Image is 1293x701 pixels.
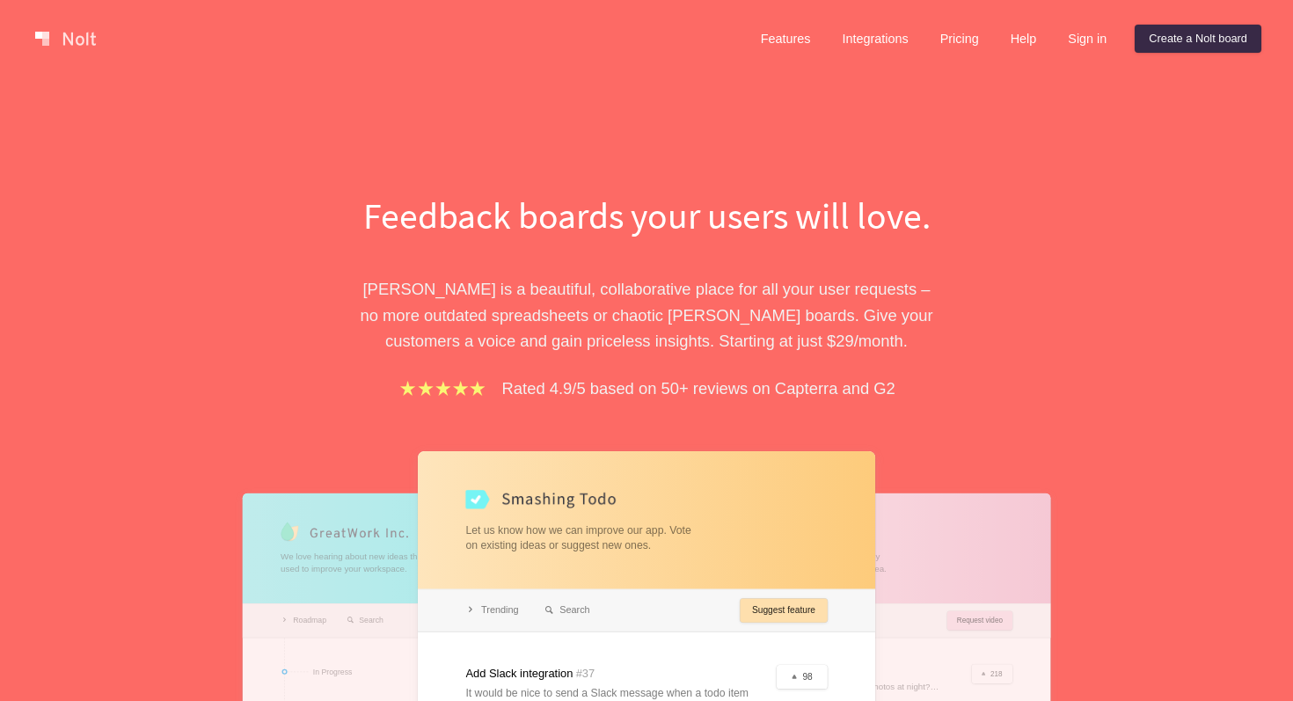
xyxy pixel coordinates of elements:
a: Help [997,25,1051,53]
a: Pricing [926,25,993,53]
a: Create a Nolt board [1135,25,1261,53]
p: [PERSON_NAME] is a beautiful, collaborative place for all your user requests – no more outdated s... [343,276,950,354]
a: Integrations [828,25,922,53]
a: Features [747,25,825,53]
img: stars.b067e34983.png [398,378,487,398]
a: Sign in [1054,25,1121,53]
h1: Feedback boards your users will love. [343,190,950,241]
p: Rated 4.9/5 based on 50+ reviews on Capterra and G2 [502,376,895,401]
